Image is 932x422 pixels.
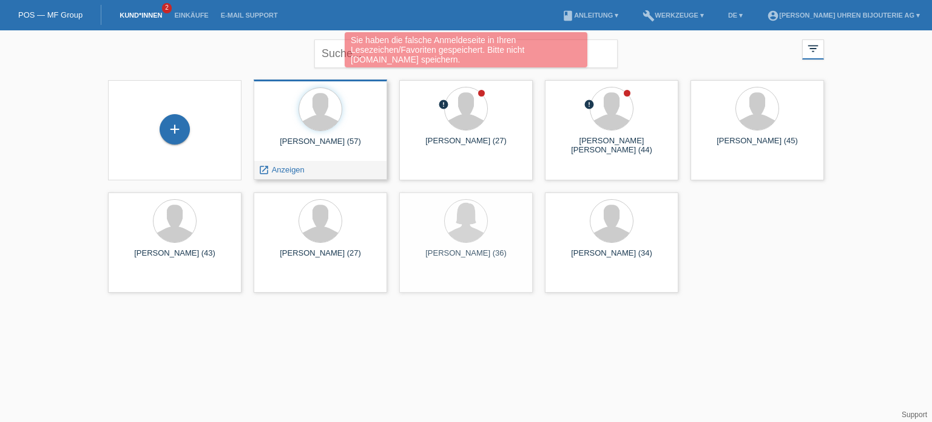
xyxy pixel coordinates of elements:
[113,12,168,19] a: Kund*innen
[215,12,284,19] a: E-Mail Support
[767,10,779,22] i: account_circle
[168,12,214,19] a: Einkäufe
[562,10,574,22] i: book
[700,136,814,155] div: [PERSON_NAME] (45)
[643,10,655,22] i: build
[272,165,305,174] span: Anzeigen
[118,248,232,268] div: [PERSON_NAME] (43)
[160,119,189,140] div: Kund*in hinzufügen
[438,99,449,112] div: Unbestätigt, in Bearbeitung
[584,99,595,110] i: error
[761,12,926,19] a: account_circle[PERSON_NAME] Uhren Bijouterie AG ▾
[555,136,669,155] div: [PERSON_NAME] [PERSON_NAME] (44)
[438,99,449,110] i: error
[902,410,927,419] a: Support
[722,12,749,19] a: DE ▾
[162,3,172,13] span: 2
[409,136,523,155] div: [PERSON_NAME] (27)
[806,42,820,55] i: filter_list
[556,12,624,19] a: bookAnleitung ▾
[18,10,83,19] a: POS — MF Group
[258,165,305,174] a: launch Anzeigen
[555,248,669,268] div: [PERSON_NAME] (34)
[258,165,269,175] i: launch
[263,137,377,156] div: [PERSON_NAME] (57)
[637,12,710,19] a: buildWerkzeuge ▾
[584,99,595,112] div: Unbestätigt, in Bearbeitung
[409,248,523,268] div: [PERSON_NAME] (36)
[263,248,377,268] div: [PERSON_NAME] (27)
[345,32,587,67] div: Sie haben die falsche Anmeldeseite in Ihren Lesezeichen/Favoriten gespeichert. Bitte nicht [DOMAI...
